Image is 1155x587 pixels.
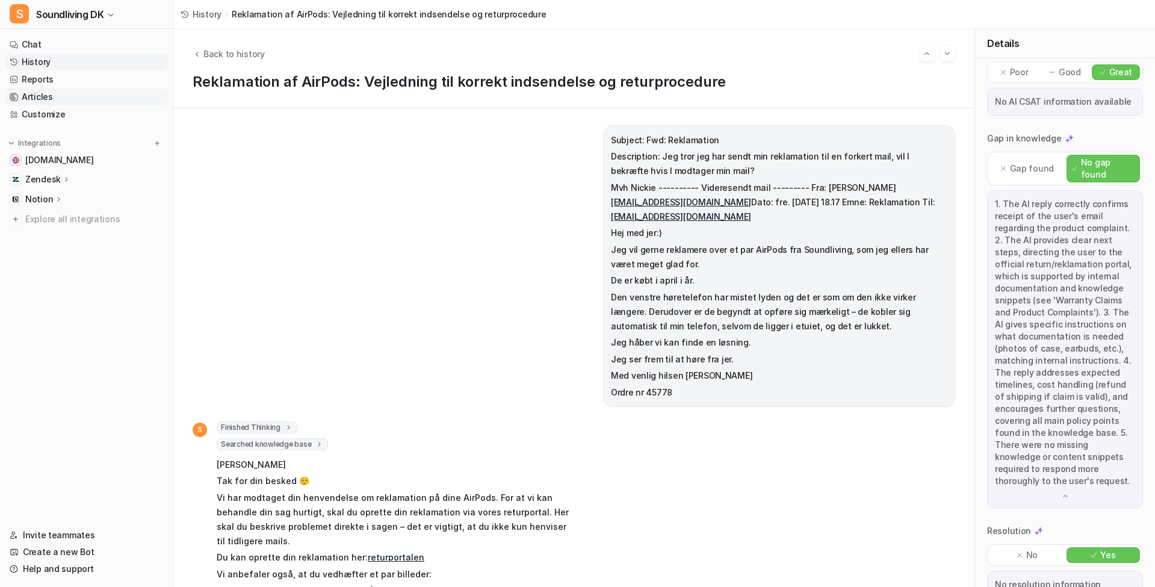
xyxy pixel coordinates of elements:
[217,491,569,548] p: Vi har modtaget din henvendelse om reklamation på dine AirPods. For at vi kan behandle din sag hu...
[153,139,161,148] img: menu_add.svg
[25,154,93,166] span: [DOMAIN_NAME]
[5,527,168,544] a: Invite teammates
[217,474,569,488] p: Tak for din besked ☺️
[193,423,207,437] span: S
[1109,66,1133,78] p: Great
[1010,163,1054,175] p: Gap found
[181,8,221,20] a: History
[217,567,569,582] p: Vi anbefaler også, at du vedhæfter et par billeder:
[1026,549,1038,561] p: No
[1081,157,1135,181] p: No gap found
[611,197,751,207] a: [EMAIL_ADDRESS][DOMAIN_NAME]
[1010,66,1029,78] p: Poor
[611,352,947,367] p: Jeg ser frem til at høre fra jer.
[10,213,22,225] img: explore all integrations
[5,137,64,149] button: Integrations
[203,48,265,60] span: Back to history
[611,181,947,224] p: Mvh Nickie ---------- Videresendt mail --------- Fra: [PERSON_NAME] Dato: fre. [DATE] 18.17 Emne:...
[232,8,547,20] span: Reklamation af AirPods: Vejledning til korrekt indsendelse og returprocedure
[995,96,1135,108] p: No AI CSAT information available
[12,157,19,164] img: soundliving.dk
[217,550,569,565] p: Du kan oprette din reklamation her:
[611,149,947,178] p: Description: Jeg tror jeg har sendt min reklamation til en forkert mail, vil I bekræfte hvis I mo...
[611,368,947,383] p: Med venlig hilsen [PERSON_NAME]
[1059,66,1081,78] p: Good
[18,138,61,148] p: Integrations
[5,152,168,169] a: soundliving.dk[DOMAIN_NAME]
[940,46,955,61] button: Go to next session
[5,54,168,70] a: History
[611,211,751,222] a: [EMAIL_ADDRESS][DOMAIN_NAME]
[611,335,947,350] p: Jeg håber vi kan finde en løsning.
[995,198,1135,487] p: 1. The AI reply correctly confirms receipt of the user's email regarding the product complaint. 2...
[193,73,955,91] h1: Reklamation af AirPods: Vejledning til korrekt indsendelse og returprocedure
[217,421,297,433] span: Finished Thinking
[25,193,53,205] p: Notion
[919,46,935,61] button: Go to previous session
[943,48,952,59] img: Next session
[25,210,163,229] span: Explore all integrations
[5,71,168,88] a: Reports
[611,385,947,400] p: Ordre nr 45778
[975,29,1155,58] div: Details
[987,525,1031,537] p: Resolution
[217,458,569,472] p: [PERSON_NAME]
[217,438,328,450] span: Searched knowledge base
[10,4,29,23] span: S
[5,36,168,53] a: Chat
[25,173,61,185] p: Zendesk
[5,544,168,561] a: Create a new Bot
[368,552,424,562] a: returportalen
[225,8,228,20] span: /
[1061,492,1070,500] img: down-arrow
[5,211,168,228] a: Explore all integrations
[1100,549,1115,561] p: Yes
[7,139,16,148] img: expand menu
[193,48,265,60] button: Back to history
[611,226,947,240] p: Hej med jer:)
[5,561,168,577] a: Help and support
[5,106,168,123] a: Customize
[36,6,104,23] span: Soundliving DK
[923,48,931,59] img: Previous session
[5,89,168,105] a: Articles
[987,132,1062,144] p: Gap in knowledge
[611,133,947,148] p: Subject: Fwd: Reklamation
[611,273,947,288] p: De er købt i april i år.
[12,196,19,203] img: Notion
[611,243,947,272] p: Jeg vil gerne reklamere over et par AirPods fra Soundliving, som jeg ellers har været meget glad ...
[12,176,19,183] img: Zendesk
[193,8,221,20] span: History
[611,290,947,334] p: Den venstre høretelefon har mistet lyden og det er som om den ikke virker længere. Derudover er d...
